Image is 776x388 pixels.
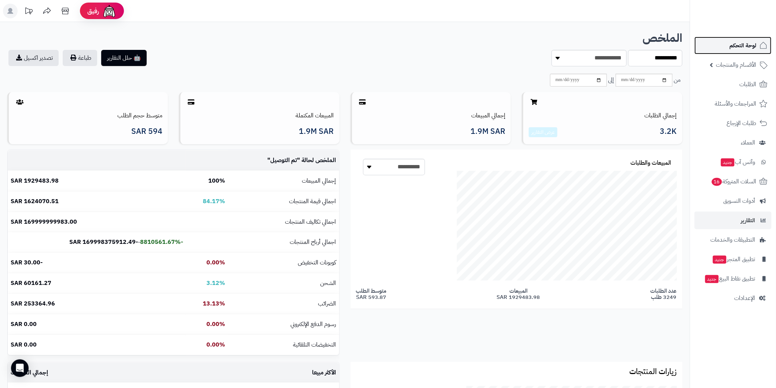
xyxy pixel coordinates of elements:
a: السلات المتروكة16 [695,173,772,190]
span: إلى [608,76,614,84]
h3: المبيعات والطلبات [631,160,671,166]
td: رسوم الدفع الإلكتروني [228,314,339,334]
span: لوحة التحكم [730,40,757,51]
td: الملخص لحالة " " [228,150,339,171]
h3: زيارات المنتجات [356,367,677,376]
b: 0.00 SAR [11,320,37,329]
a: لوحة التحكم [695,37,772,54]
a: تحديثات المنصة [19,4,38,20]
a: التطبيقات والخدمات [695,231,772,249]
a: تصدير اكسيل [8,50,59,66]
td: الضرائب [228,294,339,314]
b: 169999999983.00 SAR [11,217,77,226]
span: 3.2K [660,127,677,138]
span: وآتس آب [720,157,755,167]
span: الإعدادات [735,293,755,303]
td: اجمالي قيمة المنتجات [228,191,339,212]
a: التقارير [695,212,772,229]
span: الأقسام والمنتجات [716,60,757,70]
td: إجمالي المبيعات [8,363,128,383]
a: المراجعات والأسئلة [695,95,772,113]
span: تطبيق نقاط البيع [704,274,755,284]
span: تطبيق المتجر [712,254,755,264]
b: -30.00 SAR [11,258,43,267]
button: 🤖 حلل التقارير [101,50,147,66]
a: إجمالي المبيعات [471,111,505,120]
b: 3.12% [206,279,225,288]
b: 13.13% [203,299,225,308]
span: الطلبات [740,79,757,89]
span: عدد الطلبات 3249 طلب [651,288,677,300]
b: 0.00% [206,320,225,329]
span: جديد [713,256,726,264]
b: -169998375912.49 SAR [69,238,138,246]
a: المبيعات المكتملة [296,111,334,120]
td: اجمالي أرباح المنتجات [228,232,339,252]
td: الأكثر مبيعا [128,363,339,383]
span: متوسط الطلب 593.87 SAR [356,288,387,300]
td: كوبونات التخفيض [228,253,339,273]
b: 0.00 SAR [11,340,37,349]
span: السلات المتروكة [711,176,757,187]
span: التقارير [741,215,755,226]
a: إجمالي الطلبات [645,111,677,120]
a: الإعدادات [695,289,772,307]
span: أدوات التسويق [724,196,755,206]
span: طلبات الإرجاع [727,118,757,128]
img: ai-face.png [102,4,117,18]
a: أدوات التسويق [695,192,772,210]
b: الملخص [643,29,682,47]
span: جديد [705,275,719,283]
b: 0.00% [206,340,225,349]
div: Open Intercom Messenger [11,359,29,377]
a: طلبات الإرجاع [695,114,772,132]
a: العملاء [695,134,772,151]
span: رفيق [87,7,99,15]
span: جديد [721,158,735,166]
a: تطبيق المتجرجديد [695,250,772,268]
td: اجمالي تكاليف المنتجات [228,212,339,232]
td: التخفيضات التلقائية [228,335,339,355]
span: المبيعات 1929483.98 SAR [497,288,540,300]
b: 253364.96 SAR [11,299,55,308]
b: 1624070.51 SAR [11,197,59,206]
b: 84.17% [203,197,225,206]
span: 1.9M SAR [471,127,505,136]
b: 1929483.98 SAR [11,176,59,185]
span: تم التوصيل [271,156,297,165]
b: 60161.27 SAR [11,279,51,288]
button: طباعة [63,50,97,66]
b: 0.00% [206,258,225,267]
b: -8810561.67% [140,238,183,246]
b: 100% [208,176,225,185]
a: عرض التقارير [531,128,555,136]
span: 16 [712,178,722,186]
td: - [8,232,186,252]
td: الشحن [228,273,339,293]
a: الطلبات [695,76,772,93]
span: العملاء [741,138,755,148]
span: التطبيقات والخدمات [711,235,755,245]
td: إجمالي المبيعات [228,171,339,191]
span: المراجعات والأسئلة [715,99,757,109]
a: تطبيق نقاط البيعجديد [695,270,772,288]
span: 1.9M SAR [299,127,334,136]
a: وآتس آبجديد [695,153,772,171]
span: 594 SAR [131,127,162,136]
img: logo-2.png [726,17,769,33]
a: متوسط حجم الطلب [117,111,162,120]
span: من [674,76,681,84]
